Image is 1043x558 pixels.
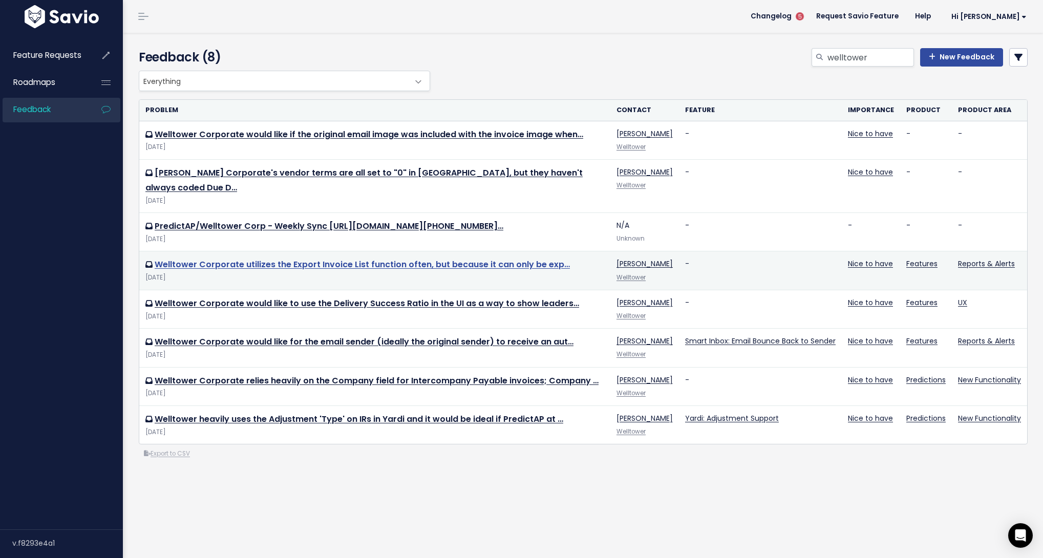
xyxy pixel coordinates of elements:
th: Contact [610,100,679,121]
a: Feature Requests [3,44,85,67]
a: Welltower Corporate relies heavily on the Company field for Intercompany Payable invoices; Company … [155,375,599,387]
a: Welltower Corporate would like if the original email image was included with the invoice image when… [155,128,583,140]
th: Product [900,100,952,121]
a: Welltower [616,143,646,151]
a: PredictAP/Welltower Corp - Weekly Sync [URL][DOMAIN_NAME][PHONE_NUMBER]… [155,220,503,232]
a: New Functionality [958,413,1021,423]
div: [DATE] [145,234,604,245]
a: Help [907,9,939,24]
td: - [952,160,1027,213]
a: Hi [PERSON_NAME] [939,9,1035,25]
a: Welltower Corporate utilizes the Export Invoice List function often, but because it can only be exp… [155,259,570,270]
td: - [679,213,842,251]
td: - [952,121,1027,159]
td: - [679,121,842,159]
img: logo-white.9d6f32f41409.svg [22,5,101,28]
a: Welltower [616,427,646,436]
td: - [952,213,1027,251]
a: Features [906,297,938,308]
span: Hi [PERSON_NAME] [951,13,1027,20]
td: - [679,290,842,328]
td: - [900,160,952,213]
span: Feature Requests [13,50,81,60]
td: - [679,251,842,290]
td: - [900,213,952,251]
span: Everything [139,71,430,91]
td: - [679,160,842,213]
a: Roadmaps [3,71,85,94]
span: Feedback [13,104,51,115]
a: Welltower [616,181,646,189]
span: Unknown [616,234,645,243]
div: [DATE] [145,350,604,360]
span: 5 [796,12,804,20]
input: Search feedback... [826,48,914,67]
a: Welltower [616,350,646,358]
a: Nice to have [848,259,893,269]
a: Nice to have [848,167,893,177]
a: [PERSON_NAME] [616,413,673,423]
a: [PERSON_NAME] Corporate's vendor terms are all set to "0" in [GEOGRAPHIC_DATA], but they haven't ... [145,167,583,194]
span: Roadmaps [13,77,55,88]
a: Nice to have [848,375,893,385]
th: Product Area [952,100,1027,121]
a: [PERSON_NAME] [616,259,673,269]
div: [DATE] [145,311,604,322]
a: New Feedback [920,48,1003,67]
a: UX [958,297,967,308]
a: Welltower Corporate would like to use the Delivery Success Ratio in the UI as a way to show leaders… [155,297,579,309]
h4: Feedback (8) [139,48,425,67]
th: Importance [842,100,900,121]
a: [PERSON_NAME] [616,167,673,177]
div: v.f8293e4a1 [12,530,123,556]
a: Nice to have [848,297,893,308]
th: Feature [679,100,842,121]
div: Open Intercom Messenger [1008,523,1033,548]
span: Changelog [751,13,792,20]
a: Export to CSV [144,449,190,458]
a: Reports & Alerts [958,259,1015,269]
a: Features [906,259,938,269]
a: Features [906,336,938,346]
a: Welltower [616,273,646,282]
a: [PERSON_NAME] [616,297,673,308]
a: Welltower heavily uses the Adjustment 'Type' on IRs in Yardi and it would be ideal if PredictAP at … [155,413,563,425]
a: Request Savio Feature [808,9,907,24]
a: [PERSON_NAME] [616,128,673,139]
a: Welltower Corporate would like for the email sender (ideally the original sender) to receive an aut… [155,336,573,348]
td: N/A [610,213,679,251]
a: Nice to have [848,128,893,139]
a: Welltower [616,312,646,320]
a: Predictions [906,413,946,423]
span: Everything [139,71,409,91]
a: Predictions [906,375,946,385]
div: [DATE] [145,388,604,399]
div: [DATE] [145,142,604,153]
div: [DATE] [145,427,604,438]
a: [PERSON_NAME] [616,375,673,385]
a: Nice to have [848,413,893,423]
td: - [900,121,952,159]
a: New Functionality [958,375,1021,385]
td: - [842,213,900,251]
a: Yardi: Adjustment Support [685,413,779,423]
div: [DATE] [145,272,604,283]
a: Nice to have [848,336,893,346]
a: [PERSON_NAME] [616,336,673,346]
div: [DATE] [145,196,604,206]
a: Smart Inbox: Email Bounce Back to Sender [685,336,836,346]
a: Reports & Alerts [958,336,1015,346]
th: Problem [139,100,610,121]
a: Feedback [3,98,85,121]
a: Welltower [616,389,646,397]
td: - [679,367,842,405]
